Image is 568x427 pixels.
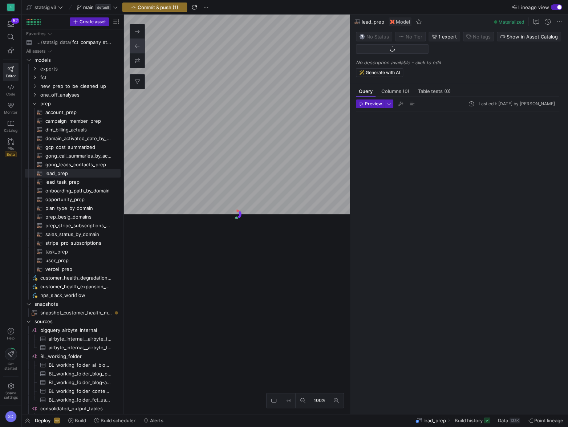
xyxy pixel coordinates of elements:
span: airbyte_internal__airbyte_tmp_yfh_Opportunity​​​​​​​​​ [49,343,112,352]
span: sales_status_by_domain​​​​​​​​​​ [45,230,112,239]
span: one_off_analyses [40,91,119,99]
a: PRsBeta [3,135,19,160]
span: Create asset [80,19,106,24]
a: snapshot_customer_health_metrics​​​​​​​ [25,308,121,317]
span: stripe_pro_subscriptions​​​​​​​​​​ [45,239,112,247]
a: lead_task_prep​​​​​​​​​​ [25,178,121,186]
div: Press SPACE to select this row. [25,151,121,160]
div: Press SPACE to select this row. [25,221,121,230]
span: lead_prep [423,418,446,423]
button: Alerts [140,414,167,427]
span: dim_billing_actuals​​​​​​​​​​ [45,126,112,134]
span: customer_health_degradation_slack_workflow​​​​​ [40,274,112,282]
div: Press SPACE to select this row. [25,317,121,326]
span: domain_activated_date_by_product​​​​​​​​​​ [45,134,112,143]
a: stripe_pro_subscriptions​​​​​​​​​​ [25,239,121,247]
span: Code [6,92,15,96]
span: BL_working_folder​​​​​​​​ [40,352,119,361]
div: Press SPACE to select this row. [25,273,121,282]
span: airbyte_internal__airbyte_tmp_sxu_OpportunityHistory​​​​​​​​​ [49,335,112,343]
div: Press SPACE to select this row. [25,256,121,265]
span: Commit & push (1) [138,4,178,10]
a: plan_type_by_domain​​​​​​​​​​ [25,204,121,212]
a: Code [3,81,19,99]
div: Press SPACE to select this row. [25,160,121,169]
div: Press SPACE to select this row. [25,56,121,64]
span: lead_task_prep​​​​​​​​​​ [45,178,112,186]
span: plan_type_by_domain​​​​​​​​​​ [45,204,112,212]
div: Press SPACE to select this row. [25,90,121,99]
a: prep_besig_domains​​​​​​​​​​ [25,212,121,221]
button: maindefault [75,3,119,12]
div: Press SPACE to select this row. [25,239,121,247]
div: Press SPACE to select this row. [25,212,121,221]
span: Editor [6,74,16,78]
span: consolidated_output_tables​​​​​​​​ [40,404,119,413]
div: Press SPACE to select this row. [25,117,121,125]
span: prep_stripe_subscriptions_by_domain​​​​​​​​​​ [45,221,112,230]
span: BL_working_folder_content_posts_with_authors​​​​​​​​​ [49,387,112,395]
a: Monitor [3,99,19,117]
a: campaign_member_prep​​​​​​​​​​ [25,117,121,125]
a: gong_call_summaries_by_account​​​​​​​​​​ [25,151,121,160]
button: Generate with AI [356,68,403,77]
div: Last edit: [DATE] by [PERSON_NAME] [479,101,555,106]
span: default [95,4,111,10]
a: Catalog [3,117,19,135]
a: BL_working_folder_blog-author-emails​​​​​​​​​ [25,378,121,387]
div: Favorites [26,31,45,36]
div: Press SPACE to select this row. [25,99,121,108]
span: No tags [473,34,491,40]
span: No Status [359,34,389,40]
div: Press SPACE to select this row. [25,369,121,378]
a: BL_working_folder_ai_blog_posts​​​​​​​​​ [25,361,121,369]
div: Press SPACE to select this row. [25,334,121,343]
span: Space settings [4,391,18,399]
span: Build [75,418,86,423]
span: 1 expert [438,34,457,40]
a: customer_health_degradation_slack_workflow​​​​​ [25,273,121,282]
span: lead_prep [362,19,384,25]
span: Get started [4,362,17,370]
div: Press SPACE to select this row. [25,108,121,117]
span: nps_slack_workflow​​​​​ [40,291,112,300]
span: BL_working_folder_blog_posts_with_authors​​​​​​​​​ [49,370,112,378]
span: task_prep​​​​​​​​​​ [45,248,112,256]
a: BL_working_folder​​​​​​​​ [25,352,121,361]
span: gong_leads_contacts_prep​​​​​​​​​​ [45,160,112,169]
span: Point lineage [534,418,563,423]
span: Model [396,19,410,25]
div: Press SPACE to select this row. [25,265,121,273]
span: account_prep​​​​​​​​​​ [45,108,112,117]
span: Data [498,418,508,423]
div: Press SPACE to select this row. [25,326,121,334]
div: Press SPACE to select this row. [25,195,121,204]
span: BL_working_folder_blog-author-emails​​​​​​​​​ [49,378,112,387]
span: gong_call_summaries_by_account​​​​​​​​​​ [45,152,112,160]
div: Press SPACE to select this row. [25,291,121,300]
div: Press SPACE to select this row. [25,230,121,239]
button: Build scheduler [91,414,139,427]
span: Generate with AI [366,70,400,75]
a: sales_status_by_domain​​​​​​​​​​ [25,230,121,239]
a: account_prep​​​​​​​​​​ [25,108,121,117]
span: bigquery_airbyte_Internal​​​​​​​​ [40,326,119,334]
a: prep_stripe_subscriptions_by_domain​​​​​​​​​​ [25,221,121,230]
a: consolidated_output_tables​​​​​​​​ [25,404,121,413]
button: 1 expert [429,32,460,41]
button: No tierNo Tier [395,32,426,41]
span: Table tests [418,89,451,94]
div: 133K [510,418,520,423]
div: Press SPACE to select this row. [25,143,121,151]
div: Press SPACE to select this row. [25,300,121,308]
span: Catalog [4,128,17,133]
button: 52 [3,17,19,30]
a: nps_slack_workflow​​​​​ [25,291,121,300]
a: user_prep​​​​​​​​​​ [25,256,121,265]
span: onboarding_path_by_domain​​​​​​​​​​ [45,187,112,195]
span: Query [359,89,373,94]
span: .../statsig_data/ [36,38,72,46]
a: BL_working_folder_content_posts_with_authors​​​​​​​​​ [25,387,121,395]
span: sources [35,317,119,326]
span: prep [40,99,119,108]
